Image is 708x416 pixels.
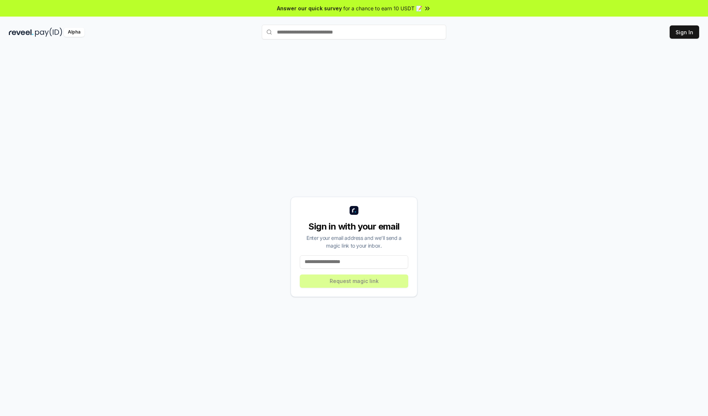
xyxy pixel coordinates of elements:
img: reveel_dark [9,28,34,37]
img: logo_small [350,206,358,215]
img: pay_id [35,28,62,37]
div: Sign in with your email [300,221,408,233]
div: Enter your email address and we’ll send a magic link to your inbox. [300,234,408,249]
button: Sign In [670,25,699,39]
span: Answer our quick survey [277,4,342,12]
span: for a chance to earn 10 USDT 📝 [343,4,422,12]
div: Alpha [64,28,84,37]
